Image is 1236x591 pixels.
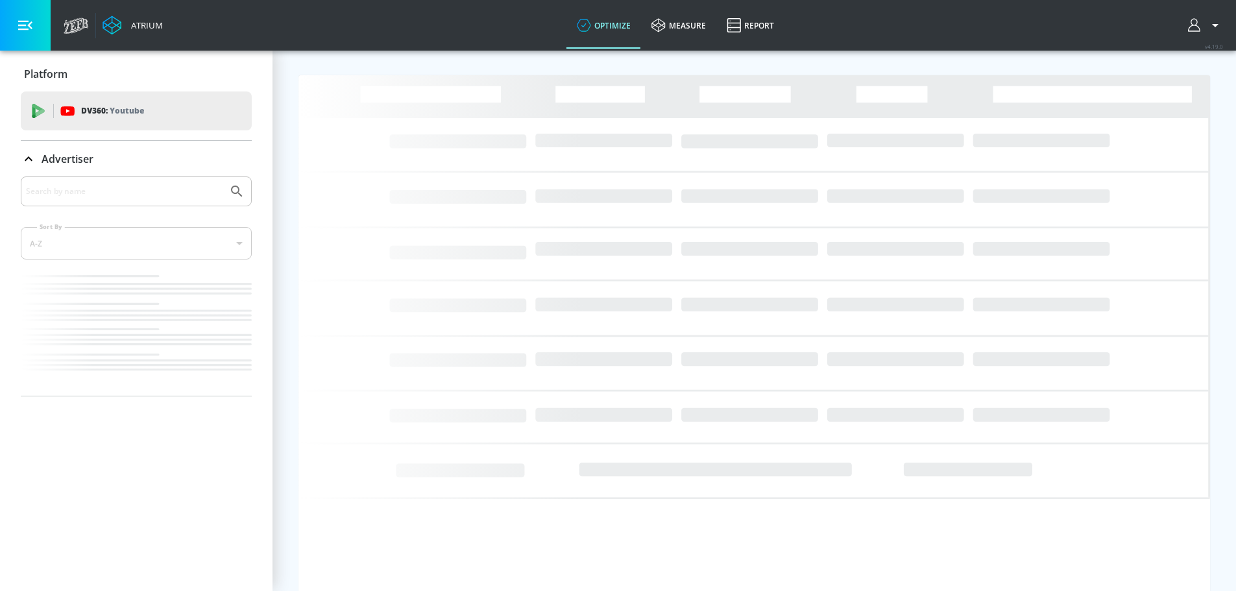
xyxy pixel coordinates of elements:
[37,223,65,231] label: Sort By
[641,2,716,49] a: measure
[21,227,252,259] div: A-Z
[26,183,223,200] input: Search by name
[1205,43,1223,50] span: v 4.19.0
[21,176,252,396] div: Advertiser
[566,2,641,49] a: optimize
[126,19,163,31] div: Atrium
[21,141,252,177] div: Advertiser
[103,16,163,35] a: Atrium
[21,56,252,92] div: Platform
[21,270,252,396] nav: list of Advertiser
[716,2,784,49] a: Report
[81,104,144,118] p: DV360:
[110,104,144,117] p: Youtube
[24,67,67,81] p: Platform
[21,91,252,130] div: DV360: Youtube
[42,152,93,166] p: Advertiser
